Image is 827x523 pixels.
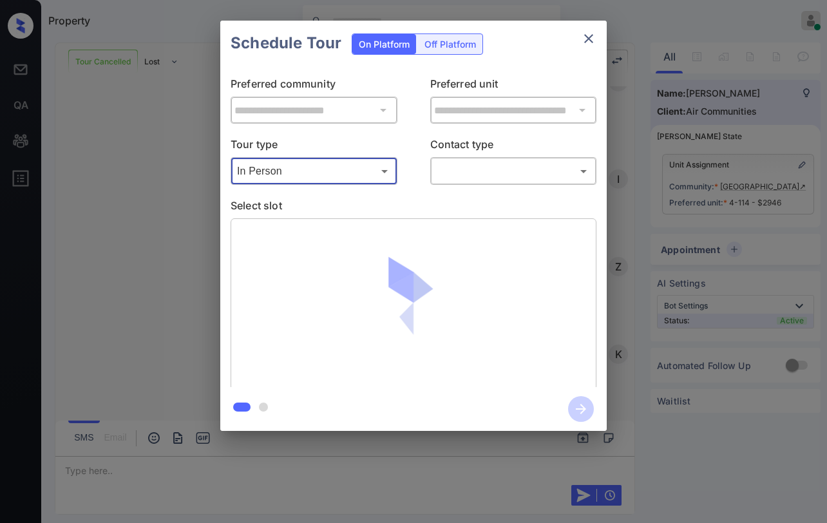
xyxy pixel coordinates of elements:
[231,76,397,97] p: Preferred community
[231,137,397,157] p: Tour type
[430,76,597,97] p: Preferred unit
[231,198,596,218] p: Select slot
[576,26,602,52] button: close
[430,137,597,157] p: Contact type
[220,21,352,66] h2: Schedule Tour
[234,160,394,182] div: In Person
[352,34,416,54] div: On Platform
[418,34,482,54] div: Off Platform
[338,229,490,380] img: loaderv1.7921fd1ed0a854f04152.gif
[560,392,602,426] button: btn-next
